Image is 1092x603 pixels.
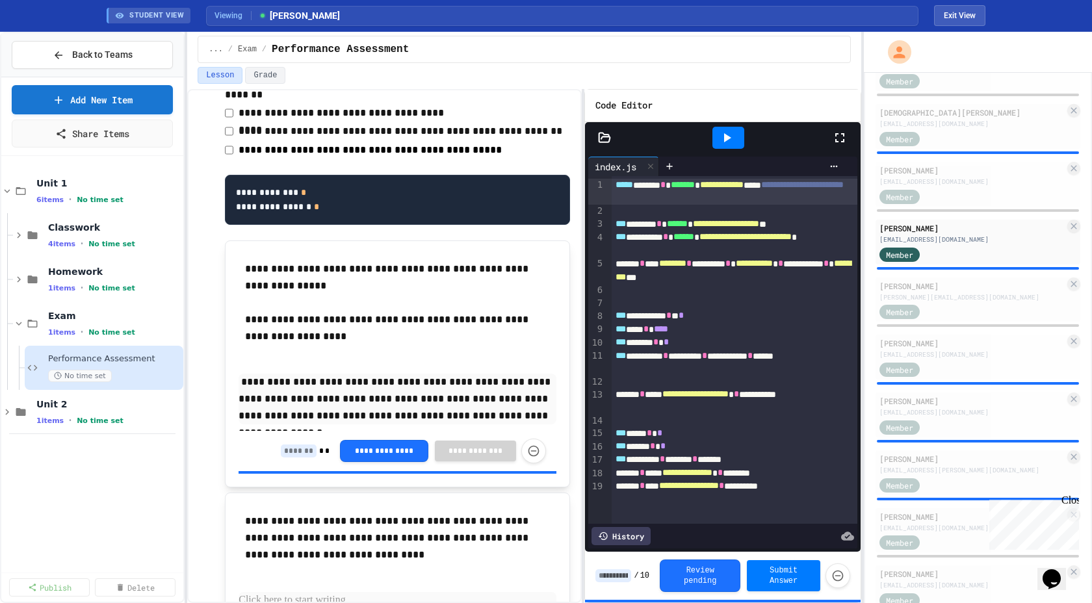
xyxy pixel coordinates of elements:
[874,37,915,67] div: My Account
[879,222,1065,234] div: [PERSON_NAME]
[588,157,659,176] div: index.js
[879,164,1065,176] div: [PERSON_NAME]
[588,467,604,480] div: 18
[886,249,913,261] span: Member
[69,415,71,426] span: •
[588,376,604,389] div: 12
[588,297,604,310] div: 7
[879,580,1065,590] div: [EMAIL_ADDRESS][DOMAIN_NAME]
[879,350,1065,359] div: [EMAIL_ADDRESS][DOMAIN_NAME]
[48,266,181,277] span: Homework
[886,422,913,433] span: Member
[258,9,340,23] span: [PERSON_NAME]
[879,395,1065,407] div: [PERSON_NAME]
[48,310,181,322] span: Exam
[591,527,651,545] div: History
[879,107,1065,118] div: [DEMOGRAPHIC_DATA][PERSON_NAME]
[588,160,643,173] div: index.js
[879,453,1065,465] div: [PERSON_NAME]
[48,353,181,365] span: Performance Assessment
[48,328,75,337] span: 1 items
[262,44,266,55] span: /
[595,97,653,114] h6: Code Editor
[588,257,604,284] div: 5
[69,194,71,205] span: •
[129,10,184,21] span: STUDENT VIEW
[48,370,112,382] span: No time set
[879,119,1065,129] div: [EMAIL_ADDRESS][DOMAIN_NAME]
[36,177,181,189] span: Unit 1
[88,240,135,248] span: No time set
[886,480,913,491] span: Member
[12,85,173,114] a: Add New Item
[214,10,252,21] span: Viewing
[48,240,75,248] span: 4 items
[81,327,83,337] span: •
[588,179,604,205] div: 1
[660,559,740,592] button: Review pending
[886,191,913,203] span: Member
[48,222,181,233] span: Classwork
[588,454,604,467] div: 17
[588,310,604,323] div: 8
[588,415,604,428] div: 14
[886,364,913,376] span: Member
[36,196,64,204] span: 6 items
[521,439,546,463] button: Force resubmission of student's answer (Admin only)
[588,441,604,454] div: 16
[5,5,90,83] div: Chat with us now!Close
[588,350,604,376] div: 11
[588,337,604,350] div: 10
[81,238,83,249] span: •
[640,571,649,581] span: 10
[588,427,604,440] div: 15
[588,205,604,218] div: 2
[272,42,409,57] span: Performance Assessment
[588,284,604,297] div: 6
[1037,551,1079,590] iframe: chat widget
[879,407,1065,417] div: [EMAIL_ADDRESS][DOMAIN_NAME]
[12,120,173,148] a: Share Items
[9,578,90,597] a: Publish
[12,41,173,69] button: Back to Teams
[879,465,1065,475] div: [EMAIL_ADDRESS][PERSON_NAME][DOMAIN_NAME]
[879,280,1065,292] div: [PERSON_NAME]
[984,494,1079,550] iframe: chat widget
[886,133,913,145] span: Member
[879,337,1065,349] div: [PERSON_NAME]
[879,568,1065,580] div: [PERSON_NAME]
[757,565,809,586] span: Submit Answer
[825,563,850,588] button: Force resubmission of student's answer (Admin only)
[886,75,913,87] span: Member
[747,560,820,591] button: Submit Answer
[886,537,913,548] span: Member
[588,389,604,415] div: 13
[245,67,285,84] button: Grade
[879,511,1065,522] div: [PERSON_NAME]
[228,44,233,55] span: /
[88,328,135,337] span: No time set
[934,5,985,26] button: Exit student view
[88,284,135,292] span: No time set
[588,323,604,336] div: 9
[588,231,604,258] div: 4
[879,523,1065,533] div: [EMAIL_ADDRESS][DOMAIN_NAME]
[36,417,64,425] span: 1 items
[588,480,604,493] div: 19
[209,44,223,55] span: ...
[634,571,638,581] span: /
[198,67,242,84] button: Lesson
[48,284,75,292] span: 1 items
[886,306,913,318] span: Member
[588,218,604,231] div: 3
[238,44,257,55] span: Exam
[72,48,133,62] span: Back to Teams
[879,177,1065,186] div: [EMAIL_ADDRESS][DOMAIN_NAME]
[77,417,123,425] span: No time set
[879,235,1065,244] div: [EMAIL_ADDRESS][DOMAIN_NAME]
[95,578,175,597] a: Delete
[879,292,1065,302] div: [PERSON_NAME][EMAIL_ADDRESS][DOMAIN_NAME]
[81,283,83,293] span: •
[36,398,181,410] span: Unit 2
[77,196,123,204] span: No time set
